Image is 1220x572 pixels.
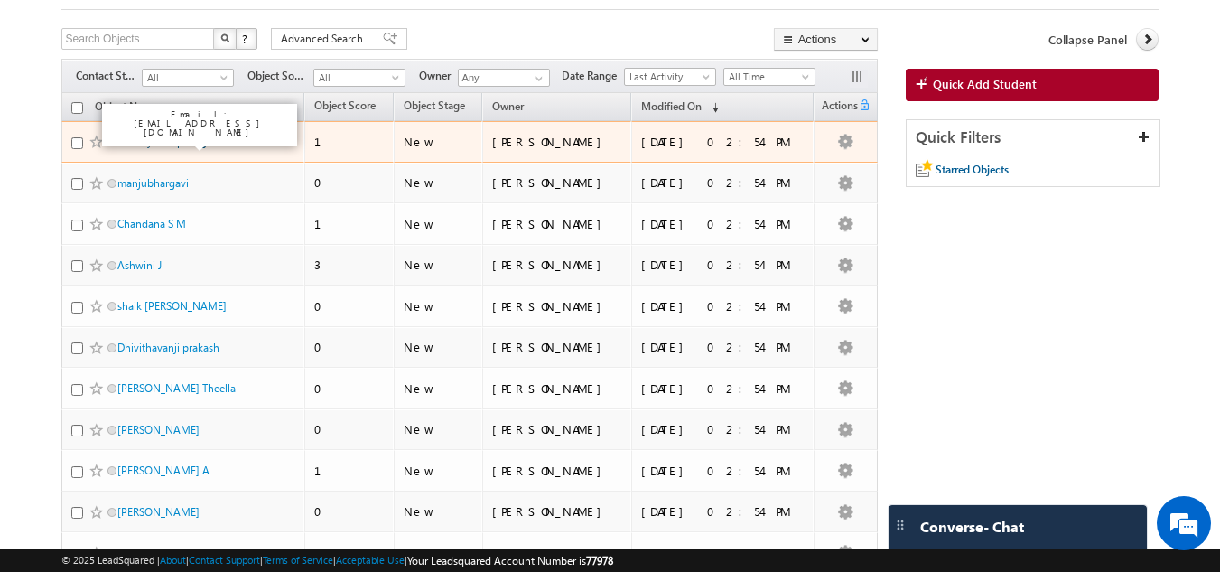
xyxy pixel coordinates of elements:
div: New [404,545,475,561]
div: Chat with us now [94,95,303,118]
div: 0 [314,174,386,191]
a: [PERSON_NAME] A [117,464,210,477]
a: Acceptable Use [336,554,405,566]
a: About [160,554,186,566]
a: [PERSON_NAME] [117,546,200,559]
a: Object Score [305,96,385,119]
img: d_60004797649_company_0_60004797649 [31,95,76,118]
div: New [404,421,475,437]
div: [PERSON_NAME] [492,298,623,314]
span: Object Score [314,98,376,112]
a: Quick Add Student [906,69,1159,101]
div: [DATE] 02:54 PM [641,174,806,191]
div: New [404,134,475,150]
div: 0 [314,503,386,520]
div: [PERSON_NAME] [492,134,623,150]
div: 0 [314,380,386,397]
em: Start Chat [246,444,328,468]
div: [PERSON_NAME] [492,421,623,437]
a: [PERSON_NAME] Theella [117,381,236,395]
span: Date Range [562,68,624,84]
a: shaik [PERSON_NAME] [117,299,227,313]
div: [DATE] 02:54 PM [641,339,806,355]
div: [DATE] 02:54 PM [641,503,806,520]
span: Owner [492,99,524,113]
span: Modified On [641,99,702,113]
span: Last Activity [625,69,711,85]
div: [PERSON_NAME] [492,503,623,520]
span: Collapse Panel [1048,32,1127,48]
span: Object Source [247,68,313,84]
div: New [404,463,475,479]
div: [DATE] 02:54 PM [641,421,806,437]
span: Owner [419,68,458,84]
a: All [142,69,234,87]
div: [PERSON_NAME] [492,463,623,479]
div: 1 [314,134,386,150]
a: Object Stage [395,96,474,119]
span: ? [242,31,250,46]
div: 0 [314,545,386,561]
div: [DATE] 02:54 PM [641,134,806,150]
div: New [404,257,475,273]
div: [PERSON_NAME] [492,216,623,232]
span: All [314,70,400,86]
div: [PERSON_NAME] [492,174,623,191]
button: Actions [774,28,878,51]
a: [PERSON_NAME] [117,423,200,436]
div: [PERSON_NAME] [492,380,623,397]
div: New [404,339,475,355]
div: 3 [314,257,386,273]
div: New [404,174,475,191]
div: 1 [314,463,386,479]
div: [DATE] 02:54 PM [641,463,806,479]
input: Type to Search [458,69,550,87]
div: Minimize live chat window [296,9,340,52]
a: Terms of Service [263,554,333,566]
a: Last Activity [624,68,716,86]
a: Show All Items [526,70,548,88]
div: New [404,380,475,397]
a: Modified On (sorted descending) [632,96,728,119]
span: Quick Add Student [933,76,1037,92]
a: Contact Support [189,554,260,566]
span: Starred Objects [936,163,1009,176]
a: Object Name [86,97,167,120]
a: All [313,69,405,87]
span: Converse - Chat [920,519,1024,535]
img: carter-drag [893,518,908,532]
a: Ashwini J [117,258,162,272]
span: Contact Stage [76,68,142,84]
div: 0 [314,298,386,314]
a: [PERSON_NAME] [117,505,200,519]
a: Dhivithavanji prakash [117,341,219,354]
div: [PERSON_NAME] [492,545,623,561]
img: Search [220,33,229,42]
textarea: Type your message and hit 'Enter' [23,167,330,428]
div: [DATE] 02:54 PM [641,216,806,232]
button: ? [236,28,257,50]
div: [PERSON_NAME] [492,339,623,355]
div: New [404,216,475,232]
span: Advanced Search [281,31,368,47]
div: Quick Filters [907,120,1160,155]
a: All Time [723,68,815,86]
div: [DATE] 02:54 PM [641,545,806,561]
span: All Time [724,69,810,85]
span: (sorted descending) [704,100,719,115]
a: manjubhargavi [117,176,189,190]
div: 1 [314,216,386,232]
span: Actions [815,96,858,119]
div: 0 [314,421,386,437]
span: Object Stage [404,98,465,112]
div: [DATE] 02:54 PM [641,257,806,273]
input: Check all records [71,102,83,114]
span: Your Leadsquared Account Number is [407,554,613,567]
a: Chandana S M [117,217,186,230]
div: 0 [314,339,386,355]
div: New [404,503,475,520]
span: © 2025 LeadSquared | | | | | [61,552,613,569]
div: [DATE] 02:54 PM [641,298,806,314]
span: 77978 [586,554,613,567]
p: Email: [EMAIL_ADDRESS][DOMAIN_NAME] [109,109,290,136]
